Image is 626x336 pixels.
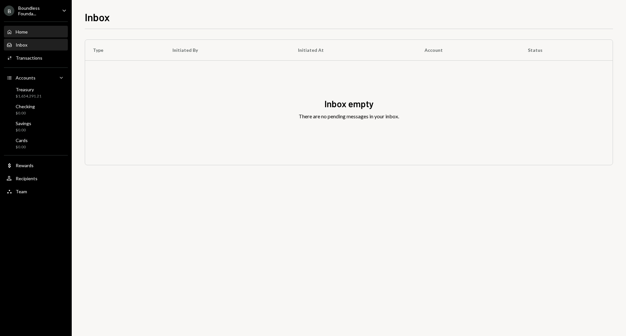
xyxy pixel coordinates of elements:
[16,121,31,126] div: Savings
[16,110,35,116] div: $0.00
[16,163,34,168] div: Rewards
[4,185,68,197] a: Team
[4,85,68,100] a: Treasury$1,654,291.21
[4,39,68,51] a: Inbox
[290,40,417,61] th: Initiated At
[417,40,520,61] th: Account
[4,52,68,64] a: Transactions
[16,176,37,181] div: Recipients
[520,40,613,61] th: Status
[165,40,290,61] th: Initiated By
[16,87,41,92] div: Treasury
[4,159,68,171] a: Rewards
[16,75,36,80] div: Accounts
[4,119,68,134] a: Savings$0.00
[16,127,31,133] div: $0.00
[4,172,68,184] a: Recipients
[16,42,27,48] div: Inbox
[18,5,57,16] div: Boundless Founda...
[299,112,399,120] div: There are no pending messages in your inbox.
[16,94,41,99] div: $1,654,291.21
[324,97,374,110] div: Inbox empty
[16,189,27,194] div: Team
[16,55,42,61] div: Transactions
[4,136,68,151] a: Cards$0.00
[16,144,28,150] div: $0.00
[16,138,28,143] div: Cards
[16,29,28,35] div: Home
[4,6,14,16] div: B
[85,40,165,61] th: Type
[16,104,35,109] div: Checking
[4,72,68,83] a: Accounts
[4,26,68,37] a: Home
[4,102,68,117] a: Checking$0.00
[85,10,110,23] h1: Inbox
